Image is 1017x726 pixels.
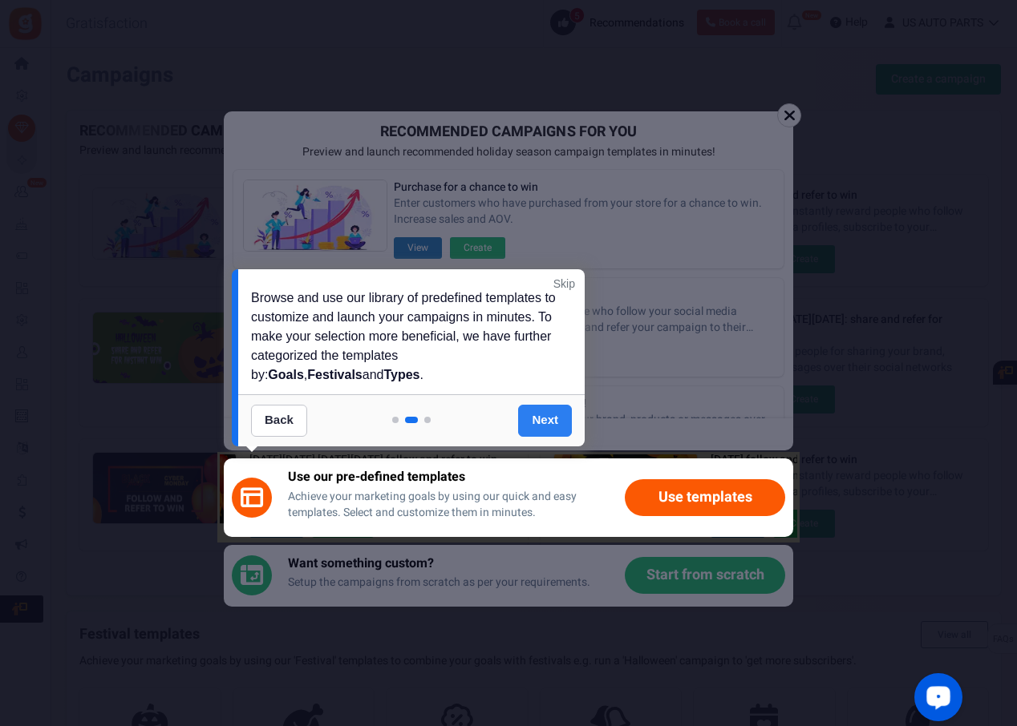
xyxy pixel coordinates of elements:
strong: Types [383,368,419,381]
strong: Goals [268,368,303,381]
a: Next [518,405,572,437]
strong: Festivals [307,368,362,381]
a: Skip [553,276,575,292]
div: Browse and use our library of predefined templates to customize and launch your campaigns in minu... [251,288,557,385]
a: Back [251,405,307,437]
